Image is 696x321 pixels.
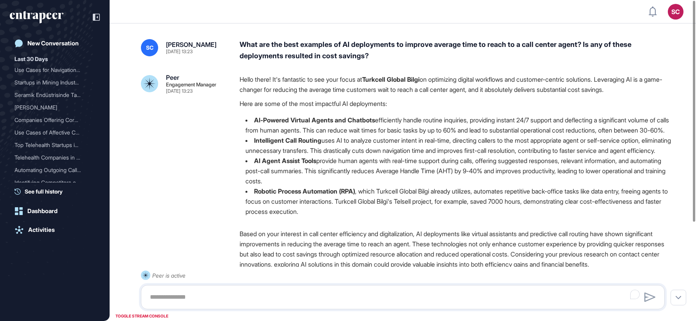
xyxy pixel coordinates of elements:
[166,82,216,87] div: Engagement Manager
[240,156,671,186] li: provide human agents with real-time support during calls, offering suggested responses, relevant ...
[166,49,193,54] div: [DATE] 13:23
[10,36,100,51] a: New Conversation
[14,176,89,189] div: Identifying Competitors o...
[14,151,95,164] div: Telehealth Companies in the US: A Focus on the Health Industry
[14,114,95,126] div: Companies Offering Corporate Cards for E-commerce Businesses
[166,74,179,81] div: Peer
[145,289,660,305] textarea: To enrich screen reader interactions, please activate Accessibility in Grammarly extension settings
[254,116,375,124] strong: AI-Powered Virtual Agents and Chatbots
[10,11,63,23] div: entrapeer-logo
[14,114,89,126] div: Companies Offering Corpor...
[14,89,95,101] div: Seramik Endüstrisinde Talep Tahminleme Problemi İçin Use Case Geliştirme
[27,208,58,215] div: Dashboard
[14,101,95,114] div: Curie
[254,157,316,165] strong: AI Agent Assist Tools
[152,271,186,280] div: Peer is active
[14,64,95,76] div: Use Cases for Navigation Systems Operating Without GPS or Network Infrastructure Using Onboard Pe...
[146,45,153,51] span: SC
[25,187,63,195] span: See full history
[166,89,193,93] div: [DATE] 13:23
[10,203,100,219] a: Dashboard
[668,4,683,20] button: SC
[240,74,671,95] p: Hello there! It's fantastic to see your focus at on optimizing digital workflows and customer-cen...
[14,164,89,176] div: Automating Outgoing Calls...
[27,40,79,47] div: New Conversation
[114,311,170,321] div: TOGGLE STREAM CONSOLE
[14,139,89,151] div: Top Telehealth Startups i...
[240,39,671,62] div: What are the best examples of AI deployments to improve average time to reach to a call center ag...
[14,101,89,114] div: [PERSON_NAME]
[240,135,671,156] li: uses AI to analyze customer intent in real-time, directing callers to the most appropriate agent ...
[14,76,95,89] div: Startups in Mining Industry Focusing on Perception-Based Navigation Systems Without Absolute Posi...
[14,64,89,76] div: Use Cases for Navigation ...
[240,99,671,109] p: Here are some of the most impactful AI deployments:
[28,226,55,233] div: Activities
[14,76,89,89] div: Startups in Mining Indust...
[14,176,95,189] div: Identifying Competitors of Veritus Agent
[14,164,95,176] div: Automating Outgoing Calls in Call Centers
[14,126,89,139] div: Use Cases of Affective Co...
[14,187,100,195] a: See full history
[10,222,100,238] a: Activities
[254,187,355,195] strong: Robotic Process Automation (RPA)
[362,75,420,83] strong: Turkcell Global Bilgi
[166,41,216,48] div: [PERSON_NAME]
[14,126,95,139] div: Use Cases of Affective Computing in the Automotive Industry
[14,54,48,64] div: Last 30 Days
[254,136,321,144] strong: Intelligent Call Routing
[240,115,671,135] li: efficiently handle routine inquiries, providing instant 24/7 support and deflecting a significant...
[240,229,671,269] p: Based on your interest in call center efficiency and digitalization, AI deployments like virtual ...
[240,186,671,217] li: , which Turkcell Global Bilgi already utilizes, automates repetitive back-office tasks like data ...
[14,89,89,101] div: Seramik Endüstrisinde Tal...
[14,139,95,151] div: Top Telehealth Startups in the US
[14,151,89,164] div: Telehealth Companies in t...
